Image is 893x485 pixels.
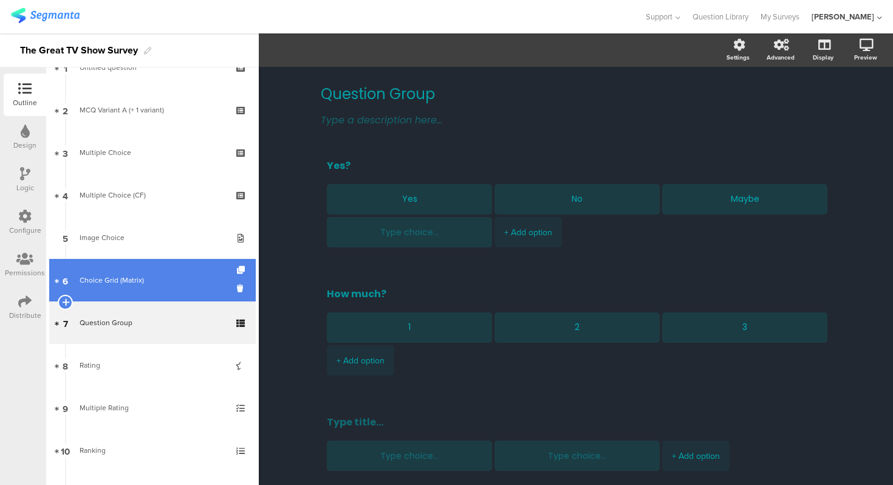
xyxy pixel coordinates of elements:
div: Preview [854,53,877,62]
div: Rating [80,359,225,371]
a: 9 Multiple Rating [49,387,256,429]
i: Duplicate [237,266,247,274]
span: Untitled question [80,62,137,73]
div: Question Group [80,317,225,329]
a: 3 Multiple Choice [49,131,256,174]
div: Distribute [9,310,41,321]
div: Image Choice [80,232,225,244]
i: Delete [237,283,247,294]
div: [PERSON_NAME] [812,11,874,22]
div: Configure [9,225,41,236]
div: + Add option [672,441,720,471]
a: 8 Rating [49,344,256,387]
div: Multiple Choice (CF) [80,189,225,201]
span: 1 [64,61,67,74]
a: 6 Choice Grid (Matrix) [49,259,256,301]
img: segmanta logo [11,8,80,23]
div: Permissions [5,267,45,278]
div: Settings [727,53,750,62]
span: 7 [63,316,68,329]
div: The Great TV Show Survey [20,41,138,60]
div: Multiple Choice [80,146,225,159]
div: Advanced [767,53,795,62]
span: 10 [61,444,70,457]
div: Choice Grid (Matrix) [80,274,225,286]
div: Question Group [321,85,831,103]
div: Design [13,140,36,151]
span: 8 [63,359,68,372]
span: 5 [63,231,68,244]
span: 9 [63,401,68,414]
span: 4 [63,188,68,202]
a: 7 Question Group [49,301,256,344]
div: + Add option [337,345,385,376]
div: Multiple Rating [80,402,225,414]
a: 5 Image Choice [49,216,256,259]
div: Display [813,53,833,62]
div: Ranking [80,444,225,456]
div: + Add option [504,217,552,247]
a: 1 Untitled question [49,46,256,89]
span: Support [646,11,672,22]
div: Type a description here... [321,112,831,128]
div: Logic [16,182,34,193]
div: MCQ Variant A (+ 1 variant) [80,104,225,116]
span: 3 [63,146,68,159]
a: 4 Multiple Choice (CF) [49,174,256,216]
span: 2 [63,103,68,117]
a: 10 Ranking [49,429,256,472]
div: Outline [13,97,37,108]
span: 6 [63,273,68,287]
a: 2 MCQ Variant A (+ 1 variant) [49,89,256,131]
